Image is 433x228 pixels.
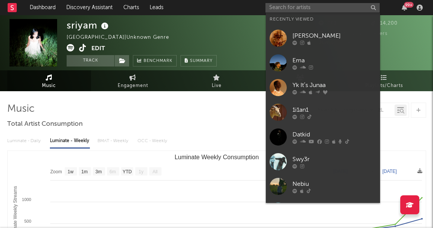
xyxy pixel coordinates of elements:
a: Audience [259,70,342,91]
span: Engagement [118,81,148,90]
div: 1i1an1 [292,105,376,114]
button: Summary [181,55,217,66]
div: Nebiu [292,179,376,188]
text: 3m [95,169,102,174]
a: 1i1an1 [266,100,380,125]
span: Summary [190,59,213,63]
div: [PERSON_NAME] [292,31,376,40]
text: 1000 [22,197,31,202]
span: Benchmark [144,57,173,66]
div: Datkid [292,130,376,139]
button: Track [67,55,114,66]
div: Swy3r [292,155,376,164]
text: All [152,169,157,174]
text: 500 [24,219,31,223]
text: Luminate Weekly Consumption [174,154,259,160]
div: Recently Viewed [270,15,376,24]
span: Total Artist Consumption [7,120,83,129]
text: Zoom [50,169,62,174]
div: 99 + [404,2,414,8]
div: Ema [292,56,376,65]
span: Live [212,81,222,90]
span: Playlists/Charts [365,81,403,90]
a: Engagement [91,70,175,91]
a: Swy3r [266,149,380,174]
button: 99+ [402,5,407,11]
a: Music [7,70,91,91]
div: Luminate - Weekly [50,135,90,147]
a: Datkid [266,125,380,149]
text: [DATE] [382,169,397,174]
text: 6m [109,169,116,174]
a: LoverBoy Vo [266,199,380,223]
a: Nebiu [266,174,380,199]
div: Yk It’s Junaa [292,81,376,90]
text: 1y [139,169,144,174]
div: sriyam [67,19,110,32]
span: 14,200 [371,21,398,26]
span: Music [42,81,56,90]
div: [GEOGRAPHIC_DATA] | Unknown Genre [67,33,178,42]
input: Search for artists [265,3,380,13]
a: Playlists/Charts [342,70,426,91]
a: Live [175,70,259,91]
text: YTD [122,169,131,174]
a: [PERSON_NAME] [266,26,380,51]
a: Ema [266,51,380,75]
a: Benchmark [133,55,177,66]
text: 1w [67,169,73,174]
button: Edit [91,44,105,54]
text: 1m [81,169,88,174]
a: Yk It’s Junaa [266,75,380,100]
